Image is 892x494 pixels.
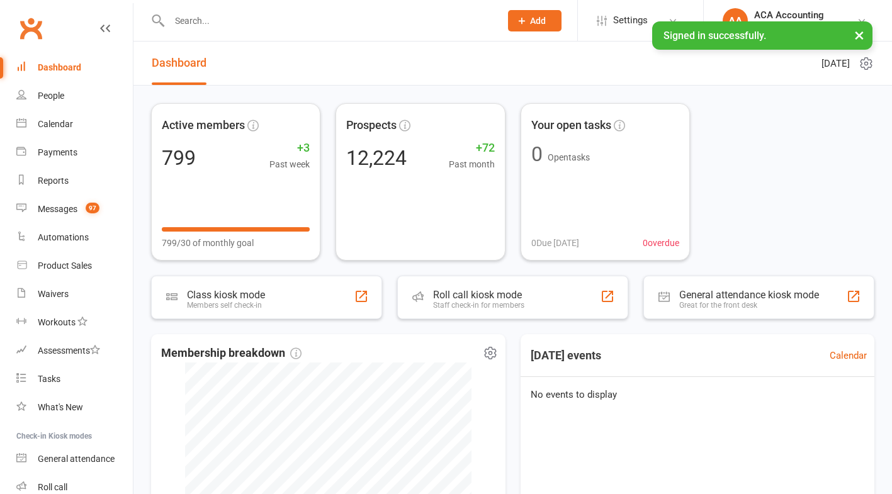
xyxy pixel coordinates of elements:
div: Reports [38,176,69,186]
span: 0 Due [DATE] [531,236,579,250]
a: Payments [16,138,133,167]
a: Waivers [16,280,133,308]
div: Staff check-in for members [433,301,524,310]
a: Dashboard [16,53,133,82]
span: +3 [269,139,310,157]
div: Waivers [38,289,69,299]
span: 799/30 of monthly goal [162,236,254,250]
a: People [16,82,133,110]
a: Calendar [830,348,867,363]
div: 0 [531,144,543,164]
div: Assessments [38,345,100,356]
span: 0 overdue [643,236,679,250]
span: Signed in successfully. [663,30,766,42]
span: Past month [449,157,495,171]
div: Members self check-in [187,301,265,310]
div: Automations [38,232,89,242]
div: Class kiosk mode [187,289,265,301]
div: Tasks [38,374,60,384]
div: Great for the front desk [679,301,819,310]
span: 97 [86,203,99,213]
span: Active members [162,116,245,135]
button: Add [508,10,562,31]
h3: [DATE] events [521,344,611,367]
div: Roll call [38,482,67,492]
span: Settings [613,6,648,35]
div: Product Sales [38,261,92,271]
a: General attendance kiosk mode [16,445,133,473]
span: Add [530,16,546,26]
div: Calendar [38,119,73,129]
a: Workouts [16,308,133,337]
a: Automations [16,223,133,252]
span: +72 [449,139,495,157]
div: People [38,91,64,101]
div: No events to display [516,377,880,412]
a: Product Sales [16,252,133,280]
div: ACA Accounting [754,9,824,21]
span: Membership breakdown [161,344,302,362]
div: General attendance kiosk mode [679,289,819,301]
a: Calendar [16,110,133,138]
span: Prospects [346,116,397,135]
div: Dashboard [38,62,81,72]
a: What's New [16,393,133,422]
div: ACA Network [754,21,824,32]
a: Messages 97 [16,195,133,223]
div: Payments [38,147,77,157]
a: Assessments [16,337,133,365]
input: Search... [166,12,492,30]
span: Your open tasks [531,116,611,135]
div: What's New [38,402,83,412]
div: Workouts [38,317,76,327]
span: Open tasks [548,152,590,162]
button: × [848,21,871,48]
div: Messages [38,204,77,214]
a: Clubworx [15,13,47,44]
span: Past week [269,157,310,171]
div: Roll call kiosk mode [433,289,524,301]
div: 799 [162,148,196,168]
a: Dashboard [152,42,206,85]
a: Tasks [16,365,133,393]
div: General attendance [38,454,115,464]
div: AA [723,8,748,33]
div: 12,224 [346,148,407,168]
span: [DATE] [821,56,850,71]
a: Reports [16,167,133,195]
